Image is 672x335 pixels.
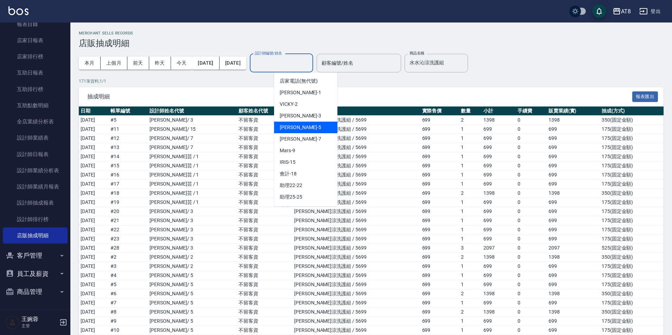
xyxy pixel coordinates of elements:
[79,143,109,152] td: [DATE]
[547,244,600,253] td: 2097
[79,280,109,289] td: [DATE]
[600,189,664,198] td: 350 ( 固定金額 )
[3,195,68,211] a: 設計師抽成報表
[482,161,516,170] td: 699
[109,216,148,225] td: # 21
[3,283,68,301] button: 商品管理
[109,198,148,207] td: # 19
[459,253,482,262] td: 2
[516,143,546,152] td: 0
[3,265,68,283] button: 員工及薪資
[547,207,600,216] td: 699
[600,180,664,189] td: 175 ( 固定金額 )
[516,225,546,234] td: 0
[292,125,420,134] td: [PERSON_NAME]涼洗護組 / 5699
[79,289,109,298] td: [DATE]
[109,143,148,152] td: # 13
[516,253,546,262] td: 0
[547,216,600,225] td: 699
[420,170,459,180] td: 699
[600,298,664,308] td: 175 ( 固定金額 )
[3,162,68,179] a: 設計師業績分析表
[482,298,516,308] td: 699
[420,262,459,271] td: 699
[516,271,546,280] td: 0
[127,57,149,70] button: 前天
[547,107,600,116] th: 販賣業績(實)
[459,289,482,298] td: 2
[109,308,148,317] td: # 8
[148,170,237,180] td: [PERSON_NAME]芸 / 1
[148,298,237,308] td: [PERSON_NAME]/ 5
[292,189,420,198] td: [PERSON_NAME]涼洗護組 / 5699
[79,308,109,317] td: [DATE]
[237,234,292,244] td: 不留客資
[148,207,237,216] td: [PERSON_NAME]/ 3
[459,107,482,116] th: 數量
[148,225,237,234] td: [PERSON_NAME]/ 3
[547,225,600,234] td: 699
[109,161,148,170] td: # 15
[79,161,109,170] td: [DATE]
[621,7,631,16] div: AT8
[280,147,295,154] span: Mars -9
[600,125,664,134] td: 175 ( 固定金額 )
[79,31,664,36] h2: Merchant Sells Records
[237,280,292,289] td: 不留客資
[3,32,68,49] a: 店家日報表
[280,112,321,120] span: [PERSON_NAME] -3
[79,234,109,244] td: [DATE]
[292,234,420,244] td: [PERSON_NAME]涼洗護組 / 5699
[459,225,482,234] td: 1
[237,125,292,134] td: 不留客資
[3,227,68,244] a: 店販抽成明細
[148,116,237,125] td: [PERSON_NAME]/ 3
[237,253,292,262] td: 不留客資
[459,298,482,308] td: 1
[280,124,321,131] span: [PERSON_NAME] -5
[547,271,600,280] td: 699
[148,262,237,271] td: [PERSON_NAME]/ 2
[516,262,546,271] td: 0
[547,143,600,152] td: 699
[292,308,420,317] td: [PERSON_NAME]涼洗護組 / 5699
[6,315,20,329] img: Person
[459,143,482,152] td: 1
[237,298,292,308] td: 不留客資
[547,161,600,170] td: 699
[148,280,237,289] td: [PERSON_NAME]/ 5
[516,107,546,116] th: 手續費
[482,170,516,180] td: 699
[516,280,546,289] td: 0
[459,244,482,253] td: 3
[109,262,148,271] td: # 3
[516,289,546,298] td: 0
[636,5,664,18] button: 登出
[109,225,148,234] td: # 22
[547,262,600,271] td: 699
[547,253,600,262] td: 1398
[600,152,664,161] td: 175 ( 固定金額 )
[101,57,127,70] button: 上個月
[420,216,459,225] td: 699
[79,57,101,70] button: 本月
[292,116,420,125] td: [PERSON_NAME]涼洗護組 / 5699
[482,189,516,198] td: 1398
[292,280,420,289] td: [PERSON_NAME]涼洗護組 / 5699
[592,4,606,18] button: save
[79,198,109,207] td: [DATE]
[292,207,420,216] td: [PERSON_NAME]涼洗護組 / 5699
[280,89,321,96] span: [PERSON_NAME] -1
[3,130,68,146] a: 設計師業績表
[237,244,292,253] td: 不留客資
[292,298,420,308] td: [PERSON_NAME]涼洗護組 / 5699
[292,253,420,262] td: [PERSON_NAME]涼洗護組 / 5699
[237,262,292,271] td: 不留客資
[516,216,546,225] td: 0
[410,51,424,56] label: 商品名稱
[79,125,109,134] td: [DATE]
[547,198,600,207] td: 699
[482,198,516,207] td: 699
[632,91,658,102] button: 報表匯出
[420,134,459,143] td: 699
